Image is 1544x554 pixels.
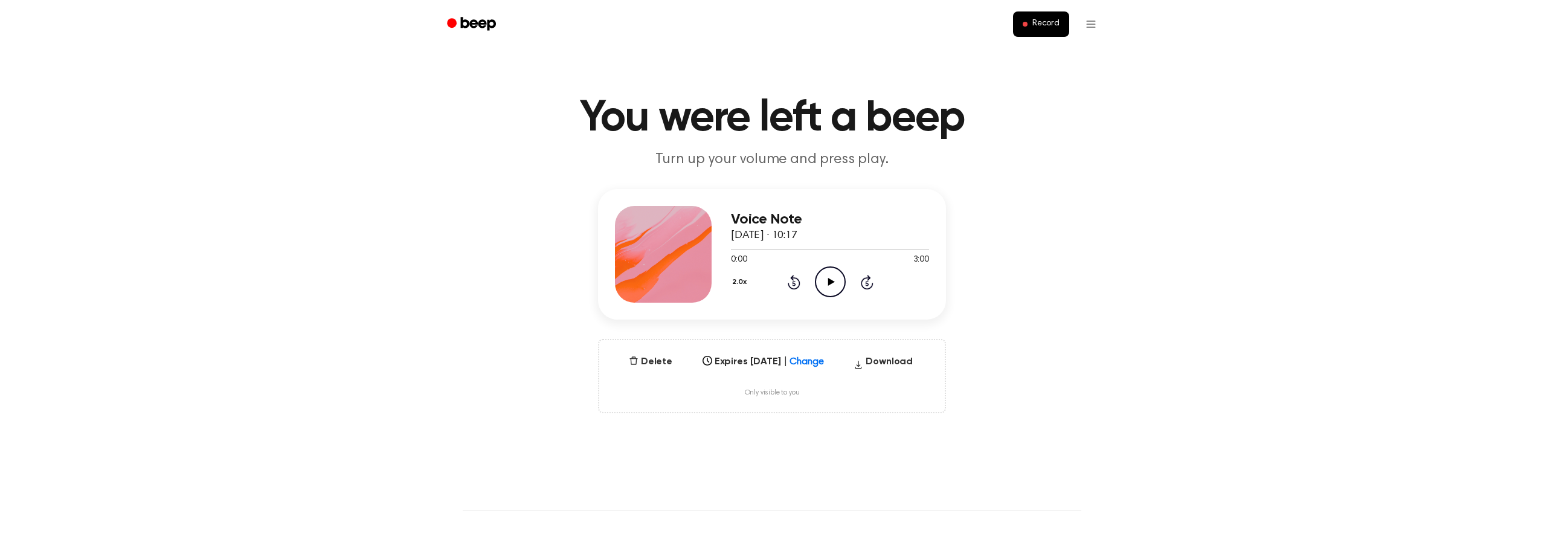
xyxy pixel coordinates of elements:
button: 2.0x [731,272,751,292]
h3: Voice Note [731,211,929,228]
span: [DATE] · 10:17 [731,230,797,241]
button: Record [1013,11,1069,37]
button: Delete [624,355,677,369]
span: 3:00 [913,254,929,266]
span: Only visible to you [745,388,800,398]
h1: You were left a beep [463,97,1081,140]
span: Record [1032,19,1060,30]
span: 0:00 [731,254,747,266]
button: Download [849,355,918,374]
a: Beep [439,13,507,36]
button: Open menu [1076,10,1105,39]
p: Turn up your volume and press play. [540,150,1004,170]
